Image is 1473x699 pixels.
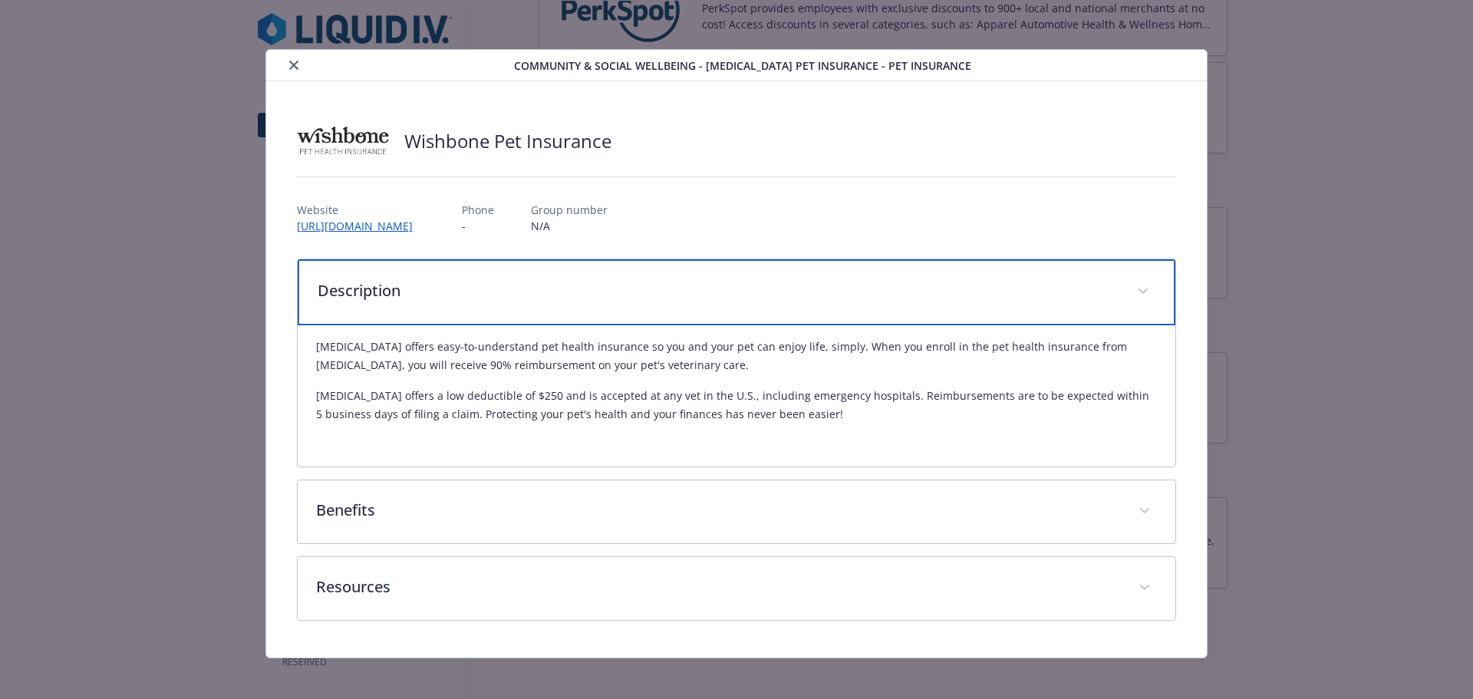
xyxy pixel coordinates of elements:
div: details for plan Community & Social Wellbeing - Wishbone Pet Insurance - Pet Insurance [147,49,1326,658]
p: Phone [462,202,494,218]
p: Benefits [316,499,1121,522]
a: [URL][DOMAIN_NAME] [297,219,425,233]
div: Description [298,259,1176,325]
img: Wishbone [297,118,389,164]
p: [MEDICAL_DATA] offers a low deductible of $250 and is accepted at any vet in the U.S., including ... [316,387,1158,424]
p: - [462,218,494,234]
p: Website [297,202,425,218]
p: Description [318,279,1119,302]
span: Community & Social Wellbeing - [MEDICAL_DATA] Pet Insurance - Pet Insurance [514,58,971,74]
p: Group number [531,202,608,218]
p: Resources [316,575,1121,598]
div: Resources [298,557,1176,620]
p: N/A [531,218,608,234]
div: Benefits [298,480,1176,543]
h2: Wishbone Pet Insurance [404,128,611,154]
p: [MEDICAL_DATA] offers easy-to-understand pet health insurance so you and your pet can enjoy life,... [316,338,1158,374]
button: close [285,56,303,74]
div: Description [298,325,1176,467]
